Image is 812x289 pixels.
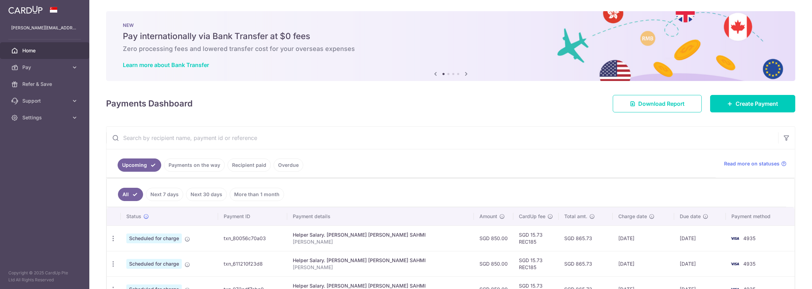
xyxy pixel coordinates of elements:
[743,235,755,241] span: 4935
[8,6,43,14] img: CardUp
[164,158,225,172] a: Payments on the way
[710,95,795,112] a: Create Payment
[513,225,559,251] td: SGD 15.73 REC185
[123,45,779,53] h6: Zero processing fees and lowered transfer cost for your overseas expenses
[123,61,209,68] a: Learn more about Bank Transfer
[564,213,587,220] span: Total amt.
[474,251,513,276] td: SGD 850.00
[479,213,497,220] span: Amount
[218,207,287,225] th: Payment ID
[228,158,271,172] a: Recipient paid
[230,188,284,201] a: More than 1 month
[674,225,726,251] td: [DATE]
[123,22,779,28] p: NEW
[736,99,778,108] span: Create Payment
[519,213,545,220] span: CardUp fee
[293,264,468,271] p: [PERSON_NAME]
[22,64,68,71] span: Pay
[126,259,182,269] span: Scheduled for charge
[674,251,726,276] td: [DATE]
[126,213,141,220] span: Status
[274,158,303,172] a: Overdue
[726,207,795,225] th: Payment method
[293,238,468,245] p: [PERSON_NAME]
[126,234,182,243] span: Scheduled for charge
[613,95,702,112] a: Download Report
[22,114,68,121] span: Settings
[11,24,78,31] p: [PERSON_NAME][EMAIL_ADDRESS][DOMAIN_NAME]
[146,188,183,201] a: Next 7 days
[613,225,674,251] td: [DATE]
[106,97,193,110] h4: Payments Dashboard
[218,251,287,276] td: txn_611210f23d8
[728,260,742,268] img: Bank Card
[618,213,647,220] span: Charge date
[474,225,513,251] td: SGD 850.00
[186,188,227,201] a: Next 30 days
[613,251,674,276] td: [DATE]
[559,251,613,276] td: SGD 865.73
[293,257,468,264] div: Helper Salary. [PERSON_NAME] [PERSON_NAME] SAHMI
[638,99,685,108] span: Download Report
[22,97,68,104] span: Support
[118,158,161,172] a: Upcoming
[106,11,795,81] img: Bank transfer banner
[287,207,474,225] th: Payment details
[123,31,779,42] h5: Pay internationally via Bank Transfer at $0 fees
[559,225,613,251] td: SGD 865.73
[218,225,287,251] td: txn_80056c70a03
[22,47,68,54] span: Home
[724,160,780,167] span: Read more on statuses
[680,213,701,220] span: Due date
[22,81,68,88] span: Refer & Save
[743,261,755,267] span: 4935
[724,160,787,167] a: Read more on statuses
[513,251,559,276] td: SGD 15.73 REC185
[106,127,778,149] input: Search by recipient name, payment id or reference
[728,234,742,243] img: Bank Card
[293,231,468,238] div: Helper Salary. [PERSON_NAME] [PERSON_NAME] SAHMI
[118,188,143,201] a: All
